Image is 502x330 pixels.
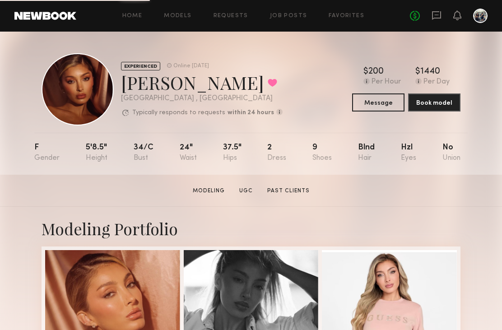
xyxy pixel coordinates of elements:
div: Blnd [358,144,375,162]
div: F [34,144,60,162]
div: Modeling Portfolio [42,218,460,239]
div: 2 [267,144,286,162]
div: Per Hour [372,78,401,86]
div: $ [415,67,420,76]
div: 24" [180,144,197,162]
div: EXPERIENCED [121,62,160,70]
a: UGC [236,187,256,195]
div: $ [363,67,368,76]
a: Job Posts [270,13,307,19]
button: Message [352,93,404,112]
a: Favorites [329,13,364,19]
a: Requests [214,13,248,19]
div: No [442,144,460,162]
div: 37.5" [223,144,242,162]
div: Per Day [423,78,450,86]
div: [GEOGRAPHIC_DATA] , [GEOGRAPHIC_DATA] [121,95,283,102]
a: Models [164,13,191,19]
p: Typically responds to requests [132,110,225,116]
div: Hzl [401,144,416,162]
div: 200 [368,67,384,76]
a: Home [122,13,143,19]
div: 34/c [134,144,153,162]
b: within 24 hours [228,110,274,116]
div: Online [DATE] [173,63,209,69]
div: [PERSON_NAME] [121,70,283,94]
div: 5'8.5" [86,144,107,162]
div: 1440 [420,67,440,76]
div: 9 [312,144,332,162]
button: Book model [408,93,460,112]
a: Past Clients [264,187,313,195]
a: Modeling [189,187,228,195]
